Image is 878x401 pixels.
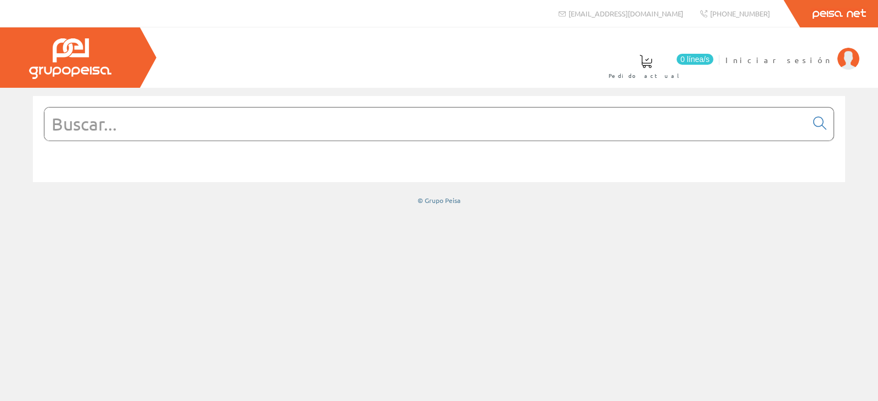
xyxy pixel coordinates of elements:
[677,54,713,65] span: 0 línea/s
[29,38,111,79] img: Grupo Peisa
[609,70,683,81] span: Pedido actual
[725,46,859,56] a: Iniciar sesión
[569,9,683,18] span: [EMAIL_ADDRESS][DOMAIN_NAME]
[710,9,770,18] span: [PHONE_NUMBER]
[44,108,807,140] input: Buscar...
[33,196,845,205] div: © Grupo Peisa
[725,54,832,65] span: Iniciar sesión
